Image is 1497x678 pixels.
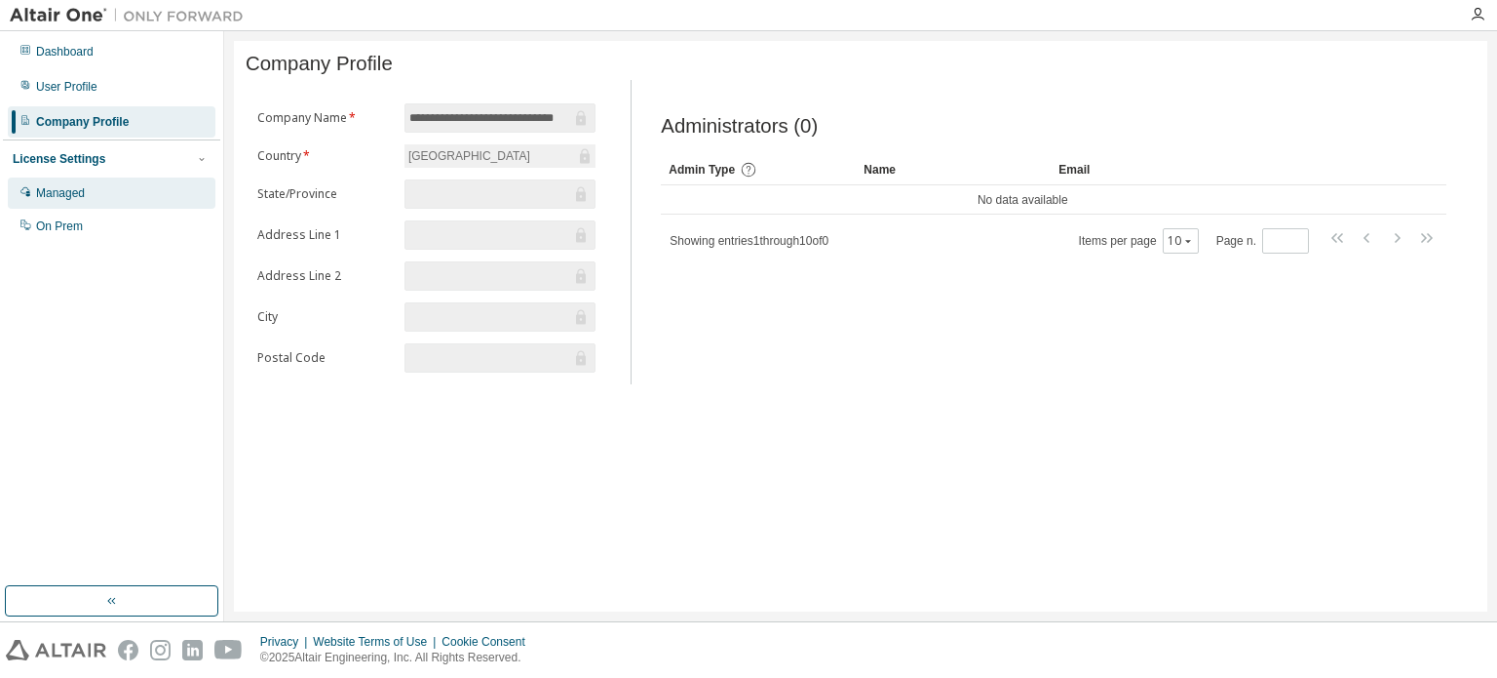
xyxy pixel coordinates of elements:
[257,350,393,366] label: Postal Code
[13,151,105,167] div: License Settings
[36,79,97,95] div: User Profile
[257,148,393,164] label: Country
[260,634,313,650] div: Privacy
[864,154,1043,185] div: Name
[257,186,393,202] label: State/Province
[313,634,441,650] div: Website Terms of Use
[150,640,171,660] img: instagram.svg
[670,234,828,248] span: Showing entries 1 through 10 of 0
[1216,228,1309,254] span: Page n.
[118,640,138,660] img: facebook.svg
[246,53,393,75] span: Company Profile
[257,227,393,243] label: Address Line 1
[661,115,818,138] span: Administrators (0)
[6,640,106,660] img: altair_logo.svg
[36,185,85,201] div: Managed
[257,110,393,126] label: Company Name
[1079,228,1199,254] span: Items per page
[182,640,203,660] img: linkedin.svg
[36,219,83,234] div: On Prem
[257,268,393,284] label: Address Line 2
[441,634,536,650] div: Cookie Consent
[214,640,243,660] img: youtube.svg
[1168,233,1194,249] button: 10
[405,145,533,167] div: [GEOGRAPHIC_DATA]
[661,185,1384,215] td: No data available
[1058,154,1238,185] div: Email
[404,144,595,168] div: [GEOGRAPHIC_DATA]
[10,6,253,25] img: Altair One
[36,44,94,60] div: Dashboard
[669,163,735,177] span: Admin Type
[260,650,537,666] p: © 2025 Altair Engineering, Inc. All Rights Reserved.
[257,309,393,325] label: City
[36,114,129,130] div: Company Profile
